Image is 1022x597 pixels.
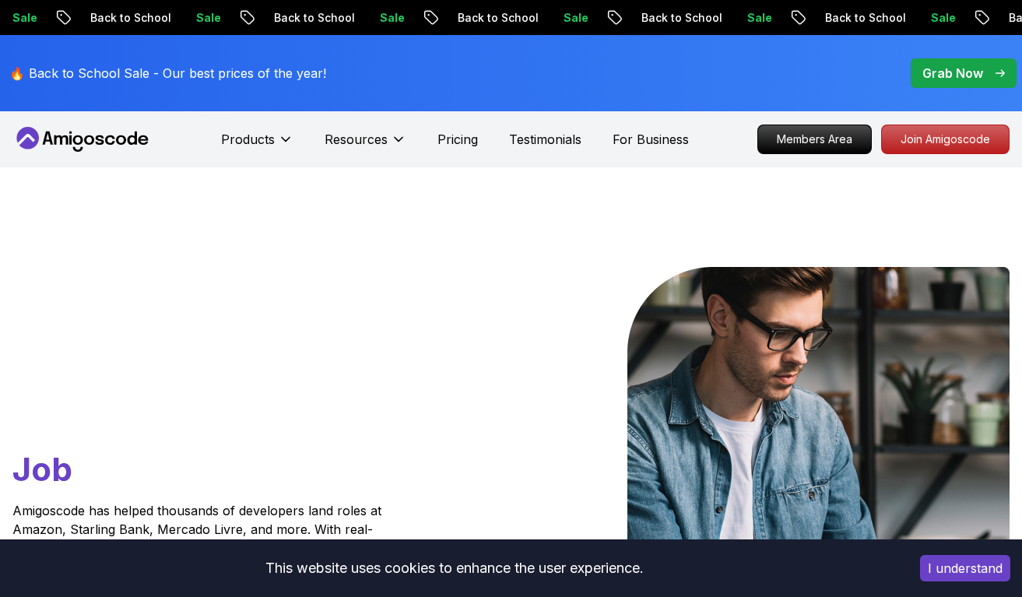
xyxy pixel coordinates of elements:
[922,64,983,83] p: Grab Now
[757,125,872,154] a: Members Area
[221,130,293,161] button: Products
[437,130,478,149] a: Pricing
[358,10,408,26] p: Sale
[920,555,1010,581] button: Accept cookies
[613,130,689,149] a: For Business
[758,125,871,153] p: Members Area
[221,130,275,149] p: Products
[325,130,406,161] button: Resources
[325,130,388,149] p: Resources
[12,551,897,585] div: This website uses cookies to enhance the user experience.
[12,267,413,492] h1: Go From Learning to Hired: Master Java, Spring Boot & Cloud Skills That Get You the
[509,130,581,149] a: Testimonials
[909,10,959,26] p: Sale
[12,449,72,489] span: Job
[9,64,326,83] p: 🔥 Back to School Sale - Our best prices of the year!
[881,125,1010,154] a: Join Amigoscode
[68,10,174,26] p: Back to School
[174,10,224,26] p: Sale
[542,10,592,26] p: Sale
[436,10,542,26] p: Back to School
[252,10,358,26] p: Back to School
[620,10,725,26] p: Back to School
[12,501,386,576] p: Amigoscode has helped thousands of developers land roles at Amazon, Starling Bank, Mercado Livre,...
[803,10,909,26] p: Back to School
[882,125,1009,153] p: Join Amigoscode
[725,10,775,26] p: Sale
